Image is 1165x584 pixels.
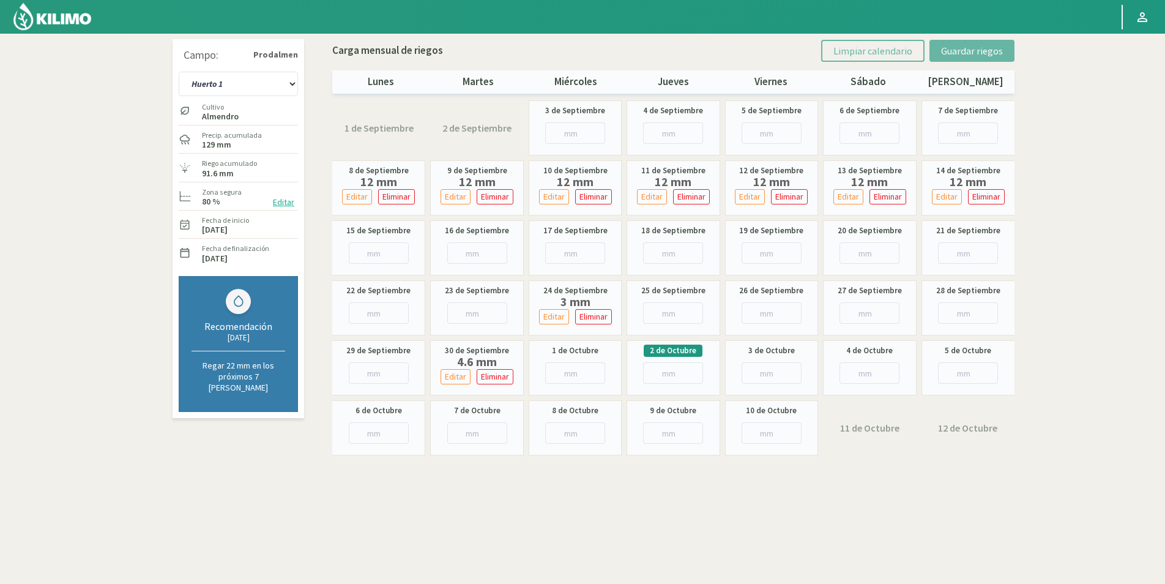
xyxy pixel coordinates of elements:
[349,422,409,444] input: mm
[441,189,471,204] button: Editar
[202,255,228,263] label: [DATE]
[481,370,509,384] p: Eliminar
[839,362,899,384] input: mm
[454,405,501,417] label: 7 de Octubre
[539,189,569,204] button: Editar
[445,225,509,237] label: 16 de Septiembre
[838,165,902,177] label: 13 de Septiembre
[839,122,899,144] input: mm
[349,302,409,324] input: mm
[378,189,415,204] button: Eliminar
[643,242,703,264] input: mm
[545,422,605,444] input: mm
[447,302,507,324] input: mm
[945,345,991,357] label: 5 de Octubre
[202,113,239,121] label: Almendro
[838,285,902,297] label: 27 de Septiembre
[543,165,608,177] label: 10 de Septiembre
[442,121,512,135] label: 2 de Septiembre
[342,189,372,204] button: Editar
[269,195,298,209] button: Editar
[938,105,998,117] label: 7 de Septiembre
[742,242,802,264] input: mm
[445,190,466,204] p: Editar
[840,421,899,435] label: 11 de Octubre
[775,190,803,204] p: Eliminar
[742,122,802,144] input: mm
[202,226,228,234] label: [DATE]
[477,369,513,384] button: Eliminar
[746,405,797,417] label: 10 de Octubre
[732,177,811,187] label: 12 mm
[12,2,92,31] img: Kilimo
[339,177,418,187] label: 12 mm
[742,362,802,384] input: mm
[552,405,598,417] label: 8 de Octubre
[968,189,1005,204] button: Eliminar
[545,242,605,264] input: mm
[344,121,414,135] label: 1 de Septiembre
[437,177,516,187] label: 12 mm
[932,189,962,204] button: Editar
[447,165,507,177] label: 9 de Septiembre
[202,243,269,254] label: Fecha de finalización
[202,158,257,169] label: Riego acumulado
[634,177,713,187] label: 12 mm
[641,285,705,297] label: 25 de Septiembre
[445,285,509,297] label: 23 de Septiembre
[202,130,262,141] label: Precip. acumulada
[579,190,608,204] p: Eliminar
[539,309,569,324] button: Editar
[545,105,605,117] label: 3 de Septiembre
[346,225,411,237] label: 15 de Septiembre
[202,187,242,198] label: Zona segura
[833,45,912,57] span: Limpiar calendario
[382,190,411,204] p: Eliminar
[839,105,899,117] label: 6 de Septiembre
[437,357,516,367] label: 4.6 mm
[677,190,705,204] p: Eliminar
[643,302,703,324] input: mm
[839,302,899,324] input: mm
[445,345,509,357] label: 30 de Septiembre
[748,345,795,357] label: 3 de Octubre
[643,122,703,144] input: mm
[739,190,761,204] p: Editar
[830,177,909,187] label: 12 mm
[643,105,703,117] label: 4 de Septiembre
[447,242,507,264] input: mm
[332,74,430,90] p: lunes
[641,165,705,177] label: 11 de Septiembre
[543,310,565,324] p: Editar
[771,189,808,204] button: Eliminar
[739,225,803,237] label: 19 de Septiembre
[477,189,513,204] button: Eliminar
[650,345,696,357] label: 2 de Octubre
[346,190,368,204] p: Editar
[941,45,1003,57] span: Guardar riegos
[349,242,409,264] input: mm
[355,405,402,417] label: 6 de Octubre
[722,74,819,90] p: viernes
[346,345,411,357] label: 29 de Septiembre
[874,190,902,204] p: Eliminar
[643,422,703,444] input: mm
[846,345,893,357] label: 4 de Octubre
[536,297,615,307] label: 3 mm
[742,105,802,117] label: 5 de Septiembre
[938,421,997,435] label: 12 de Octubre
[838,190,859,204] p: Editar
[739,285,803,297] label: 26 de Septiembre
[739,165,803,177] label: 12 de Septiembre
[641,225,705,237] label: 18 de Septiembre
[579,310,608,324] p: Eliminar
[643,362,703,384] input: mm
[936,225,1000,237] label: 21 de Septiembre
[441,369,471,384] button: Editar
[637,189,667,204] button: Editar
[929,40,1014,62] button: Guardar riegos
[650,405,696,417] label: 9 de Octubre
[575,189,612,204] button: Eliminar
[833,189,863,204] button: Editar
[625,74,722,90] p: jueves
